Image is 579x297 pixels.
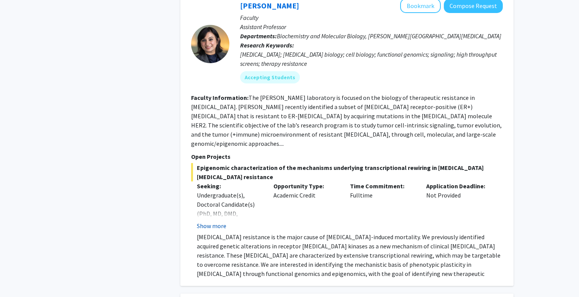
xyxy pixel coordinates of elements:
mat-chip: Accepting Students [240,71,300,83]
p: Time Commitment: [350,181,415,191]
div: Undergraduate(s), Doctoral Candidate(s) (PhD, MD, DMD, PharmD, etc.), Postdoctoral Researcher(s) ... [197,191,262,273]
b: Research Keywords: [240,41,294,49]
p: Faculty [240,13,503,22]
button: Show more [197,221,226,230]
span: Biochemistry and Molecular Biology, [PERSON_NAME][GEOGRAPHIC_DATA][MEDICAL_DATA] [277,32,501,40]
b: Departments: [240,32,277,40]
p: Assistant Professor [240,22,503,31]
p: Opportunity Type: [273,181,339,191]
div: Fulltime [344,181,421,230]
p: [MEDICAL_DATA] resistance is the major cause of [MEDICAL_DATA]-induced mortality. We previously i... [197,232,503,287]
div: Academic Credit [268,181,344,230]
iframe: Chat [6,263,33,291]
fg-read-more: The [PERSON_NAME] laboratory is focused on the biology of therapeutic resistance in [MEDICAL_DATA... [191,94,502,147]
b: Faculty Information: [191,94,249,101]
div: Not Provided [420,181,497,230]
span: Epigenomic characterization of the mechanisms underlying transcriptional rewiring in [MEDICAL_DAT... [191,163,503,181]
p: Application Deadline: [426,181,491,191]
a: [PERSON_NAME] [240,1,299,10]
p: Open Projects [191,152,503,161]
div: [MEDICAL_DATA]; [MEDICAL_DATA] biology; cell biology; functional genomics; signaling; high throug... [240,50,503,68]
p: Seeking: [197,181,262,191]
